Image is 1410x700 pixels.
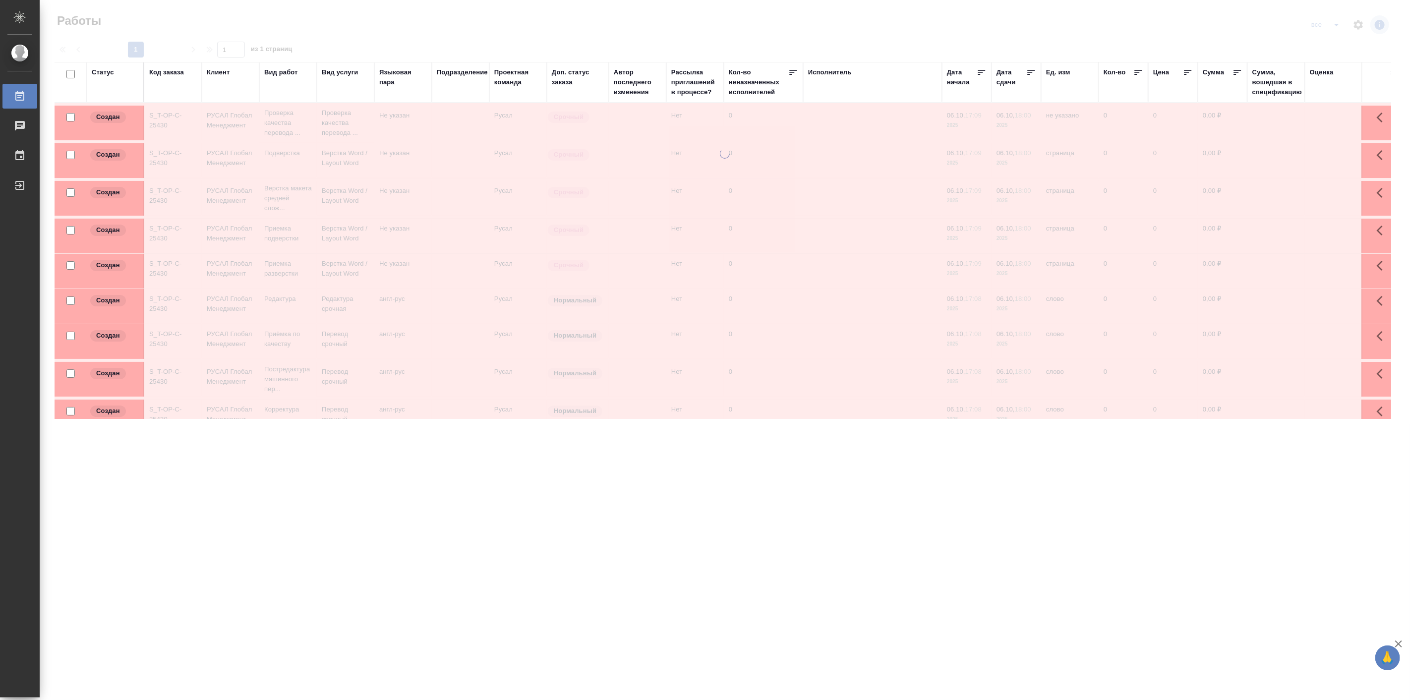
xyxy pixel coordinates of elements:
button: Здесь прячутся важные кнопки [1371,400,1395,423]
button: Здесь прячутся важные кнопки [1371,219,1395,242]
div: Ед. изм [1046,67,1070,77]
div: Дата начала [947,67,977,87]
div: Клиент [207,67,230,77]
button: Здесь прячутся важные кнопки [1371,362,1395,386]
div: Языковая пара [379,67,427,87]
div: Заказ еще не согласован с клиентом, искать исполнителей рано [89,294,138,307]
button: Здесь прячутся важные кнопки [1371,324,1395,348]
div: Оценка [1310,67,1334,77]
div: Автор последнего изменения [614,67,661,97]
div: Заказ еще не согласован с клиентом, искать исполнителей рано [89,329,138,343]
span: 🙏 [1379,647,1396,668]
p: Создан [96,112,120,122]
div: Заказ еще не согласован с клиентом, искать исполнителей рано [89,224,138,237]
p: Создан [96,406,120,416]
div: Подразделение [437,67,488,77]
p: Создан [96,331,120,341]
div: Сумма [1203,67,1224,77]
button: Здесь прячутся важные кнопки [1371,254,1395,278]
div: Заказ еще не согласован с клиентом, искать исполнителей рано [89,186,138,199]
div: Проектная команда [494,67,542,87]
p: Создан [96,368,120,378]
button: Здесь прячутся важные кнопки [1371,106,1395,129]
div: Сумма, вошедшая в спецификацию [1252,67,1302,97]
div: Рассылка приглашений в процессе? [671,67,719,97]
div: Заказ еще не согласован с клиентом, искать исполнителей рано [89,148,138,162]
p: Создан [96,150,120,160]
div: Заказ еще не согласован с клиентом, искать исполнителей рано [89,259,138,272]
p: Создан [96,187,120,197]
div: Исполнитель [808,67,852,77]
p: Создан [96,225,120,235]
div: Дата сдачи [997,67,1026,87]
div: Доп. статус заказа [552,67,604,87]
button: Здесь прячутся важные кнопки [1371,289,1395,313]
div: Код заказа [149,67,184,77]
div: Вид услуги [322,67,358,77]
div: Заказ еще не согласован с клиентом, искать исполнителей рано [89,367,138,380]
p: Создан [96,295,120,305]
button: Здесь прячутся важные кнопки [1371,143,1395,167]
div: Заказ еще не согласован с клиентом, искать исполнителей рано [89,405,138,418]
button: Здесь прячутся важные кнопки [1371,181,1395,205]
div: Вид работ [264,67,298,77]
p: Создан [96,260,120,270]
div: Кол-во [1104,67,1126,77]
div: Кол-во неназначенных исполнителей [729,67,788,97]
div: Цена [1153,67,1170,77]
button: 🙏 [1375,645,1400,670]
div: Статус [92,67,114,77]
